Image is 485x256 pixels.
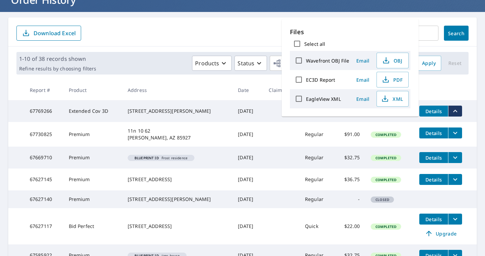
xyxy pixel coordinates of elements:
button: filesDropdownBtn-67627145 [448,174,462,185]
button: Apply [417,56,441,71]
th: Product [63,80,122,100]
th: Address [122,80,232,100]
td: Premium [63,122,122,147]
td: Regular [299,169,334,190]
span: Details [423,154,444,161]
label: EagleView XML [306,96,341,102]
td: [DATE] [232,147,263,169]
td: $22.00 [334,208,365,244]
button: filesDropdownBtn-67730825 [448,127,462,138]
button: Orgs [270,56,308,71]
td: Regular [299,122,334,147]
button: filesDropdownBtn-67769266 [448,106,462,117]
p: Files [290,27,410,37]
td: $36.75 [334,169,365,190]
label: Wavefront OBJ File [306,57,349,64]
td: [DATE] [232,122,263,147]
td: 67730825 [24,122,63,147]
td: Bid Perfect [63,208,122,244]
td: Extended Cov 3D [63,100,122,122]
button: Status [234,56,267,71]
button: Email [352,55,374,66]
p: 1-10 of 38 records shown [19,55,96,63]
button: detailsBtn-67769266 [419,106,448,117]
span: Details [423,176,444,183]
span: Email [355,77,371,83]
td: Premium [63,169,122,190]
span: Completed [371,156,400,160]
span: Email [355,57,371,64]
em: Blueprint ID [135,156,159,160]
button: detailsBtn-67669710 [419,152,448,163]
td: [DATE] [232,190,263,208]
td: [DATE] [232,169,263,190]
span: Orgs [273,59,296,68]
button: detailsBtn-67730825 [419,127,448,138]
td: 67769266 [24,100,63,122]
td: Regular [299,190,334,208]
button: Products [192,56,232,71]
button: XML [376,91,409,107]
th: Date [232,80,263,100]
td: 67627117 [24,208,63,244]
button: Email [352,94,374,104]
button: detailsBtn-67627145 [419,174,448,185]
td: 67627140 [24,190,63,208]
span: Details [423,130,444,136]
td: Premium [63,147,122,169]
span: Completed [371,224,400,229]
button: detailsBtn-67627117 [419,214,448,225]
button: Email [352,75,374,85]
span: Completed [371,177,400,182]
span: Upgrade [423,229,458,238]
button: OBJ [376,53,409,68]
p: Download Excel [34,29,76,37]
span: Email [355,96,371,102]
span: OBJ [381,56,403,65]
td: [DATE] [232,208,263,244]
div: 11n 10 62 [PERSON_NAME], AZ 85927 [128,127,227,141]
td: - [334,190,365,208]
td: 67669710 [24,147,63,169]
span: XML [381,95,403,103]
p: Refine results by choosing filters [19,66,96,72]
td: Quick [299,208,334,244]
p: Products [195,59,219,67]
button: Download Excel [16,26,81,41]
span: Completed [371,132,400,137]
td: Premium [63,190,122,208]
span: Details [423,108,444,114]
button: Search [444,26,469,41]
button: filesDropdownBtn-67669710 [448,152,462,163]
th: Claim ID [263,80,299,100]
label: EC3D Report [306,77,335,83]
span: Search [449,30,463,37]
td: Regular [299,147,334,169]
span: PDF [381,76,403,84]
div: [STREET_ADDRESS][PERSON_NAME] [128,196,227,203]
span: Apply [422,59,436,68]
a: Upgrade [419,228,462,239]
span: Closed [371,197,393,202]
p: Status [238,59,254,67]
th: Report # [24,80,63,100]
td: 67627145 [24,169,63,190]
button: filesDropdownBtn-67627117 [448,214,462,225]
div: [STREET_ADDRESS] [128,223,227,230]
td: [DATE] [232,100,263,122]
span: Frost residence [130,156,192,160]
td: $91.00 [334,122,365,147]
span: Details [423,216,444,223]
button: PDF [376,72,409,87]
div: [STREET_ADDRESS][PERSON_NAME] [128,108,227,114]
td: $32.75 [334,147,365,169]
label: Select all [304,41,325,47]
div: [STREET_ADDRESS] [128,176,227,183]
